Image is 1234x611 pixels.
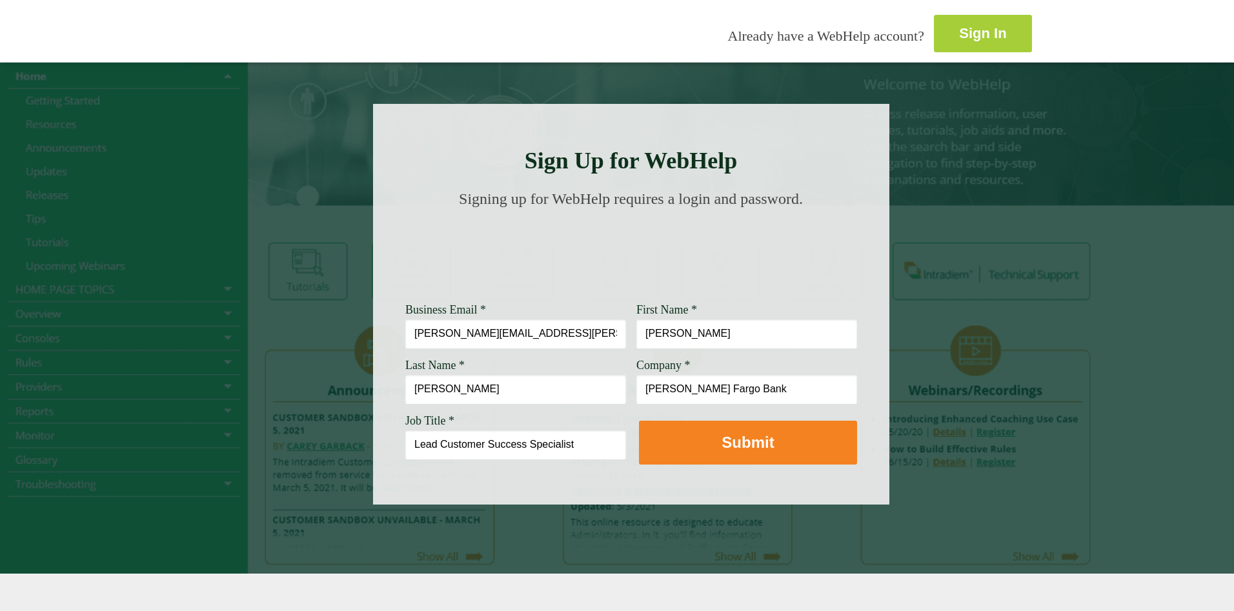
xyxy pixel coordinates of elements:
[405,414,454,427] span: Job Title *
[934,15,1032,52] a: Sign In
[413,221,849,285] img: Need Credentials? Sign up below. Have Credentials? Use the sign-in button.
[405,303,486,316] span: Business Email *
[405,359,465,372] span: Last Name *
[525,148,738,174] strong: Sign Up for WebHelp
[636,359,691,372] span: Company *
[728,28,924,44] span: Already have a WebHelp account?
[636,303,697,316] span: First Name *
[722,434,774,451] strong: Submit
[959,25,1006,41] strong: Sign In
[459,190,803,207] span: Signing up for WebHelp requires a login and password.
[639,421,857,465] button: Submit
